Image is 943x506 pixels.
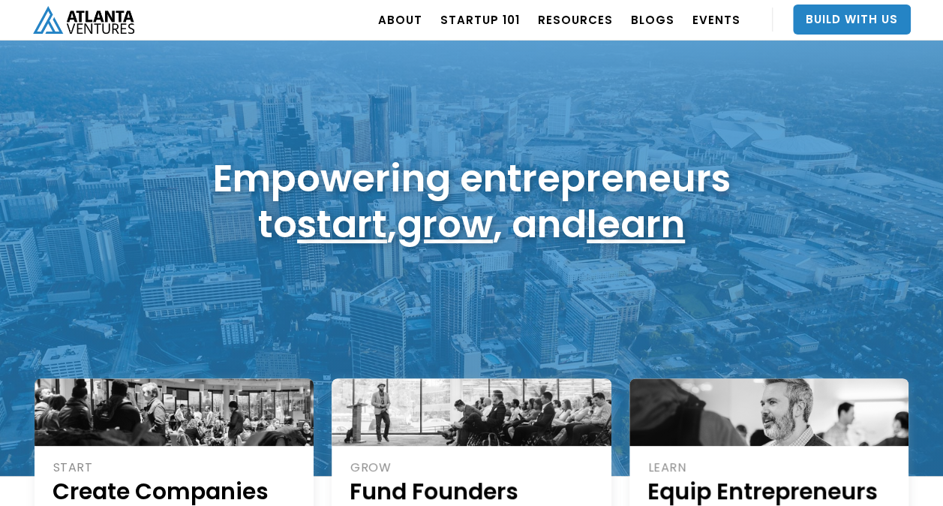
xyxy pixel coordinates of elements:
a: learn [587,197,685,251]
div: GROW [350,459,595,476]
div: START [53,459,298,476]
a: start [297,197,387,251]
h1: Empowering entrepreneurs to , , and [213,155,731,247]
a: grow [397,197,493,251]
a: Build With Us [793,5,911,35]
div: LEARN [648,459,893,476]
